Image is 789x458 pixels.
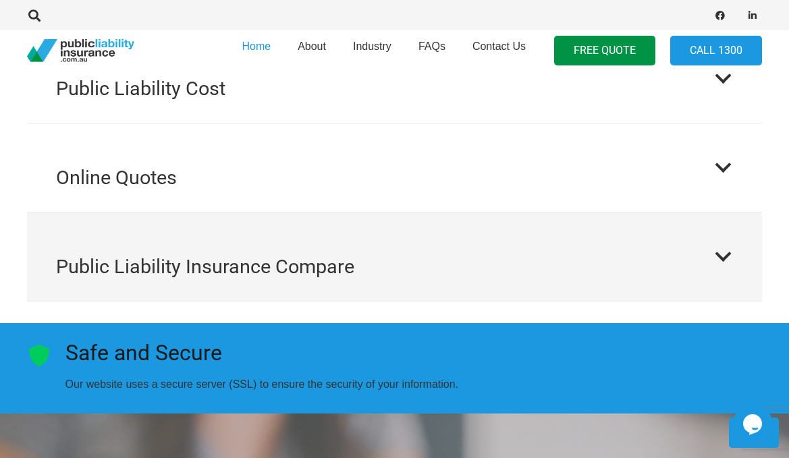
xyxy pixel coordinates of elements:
[56,163,177,192] h2: Online Quotes
[670,36,762,66] a: Call 1300
[27,39,134,63] a: pli_logotransparent
[459,26,539,75] a: Contact Us
[65,340,458,376] h2: Safe and Secure
[27,212,762,301] button: Public Liability Insurance Compare
[298,40,326,52] span: About
[554,36,655,66] a: FREE QUOTE
[729,418,779,448] a: Back to top
[353,40,391,52] span: Industry
[56,74,225,103] h2: Public Liability Cost
[21,9,48,22] a: Search
[743,6,762,25] a: LinkedIn
[732,404,776,445] iframe: chat widget
[405,26,459,75] a: FAQs
[242,40,271,52] span: Home
[711,6,730,25] a: Facebook
[56,252,354,281] h2: Public Liability Insurance Compare
[27,123,762,212] button: Online Quotes
[284,26,339,75] a: About
[27,34,762,123] button: Public Liability Cost
[472,40,526,52] span: Contact Us
[65,377,458,392] p: Our website uses a secure server (SSL) to ensure the security of your information.
[418,40,445,52] span: FAQs
[228,26,284,75] a: Home
[339,26,405,75] a: Industry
